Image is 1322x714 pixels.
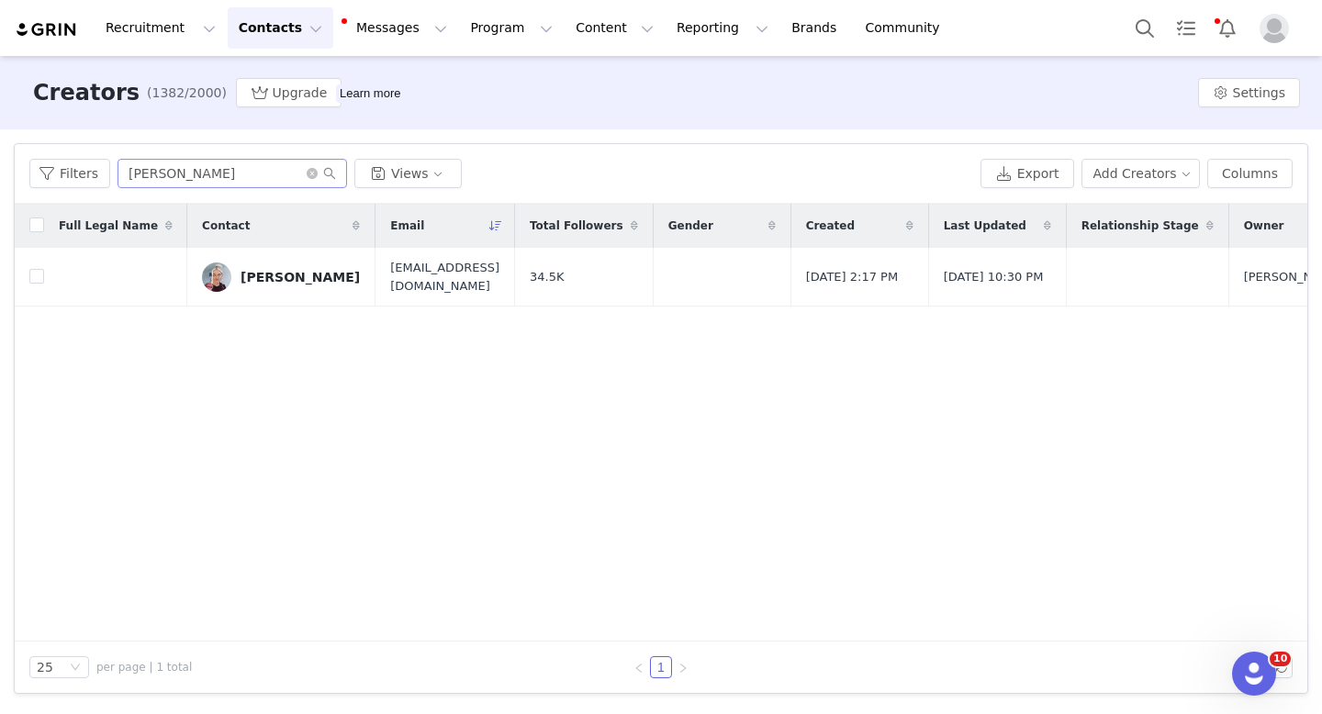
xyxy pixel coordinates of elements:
[806,268,898,286] span: [DATE] 2:17 PM
[323,167,336,180] i: icon: search
[633,663,644,674] i: icon: left
[307,168,318,179] i: icon: close-circle
[628,656,650,678] li: Previous Page
[228,7,333,49] button: Contacts
[334,7,458,49] button: Messages
[980,159,1074,188] button: Export
[236,78,342,107] button: Upgrade
[672,656,694,678] li: Next Page
[354,159,462,188] button: Views
[1081,159,1201,188] button: Add Creators
[1260,14,1289,43] img: placeholder-profile.jpg
[651,657,671,677] a: 1
[29,159,110,188] button: Filters
[668,218,713,234] span: Gender
[855,7,959,49] a: Community
[565,7,665,49] button: Content
[15,21,79,39] img: grin logo
[95,7,227,49] button: Recruitment
[96,659,192,675] span: per page | 1 total
[37,657,53,677] div: 25
[1125,7,1165,49] button: Search
[650,656,672,678] li: 1
[1244,218,1284,234] span: Owner
[944,218,1026,234] span: Last Updated
[1232,652,1276,696] iframe: Intercom live chat
[1166,7,1206,49] a: Tasks
[336,84,404,103] div: Tooltip anchor
[459,7,564,49] button: Program
[1249,14,1307,43] button: Profile
[780,7,853,49] a: Brands
[59,218,158,234] span: Full Legal Name
[944,268,1044,286] span: [DATE] 10:30 PM
[530,268,564,286] span: 34.5K
[202,218,250,234] span: Contact
[390,259,499,295] span: [EMAIL_ADDRESS][DOMAIN_NAME]
[678,663,689,674] i: icon: right
[1081,218,1199,234] span: Relationship Stage
[390,218,424,234] span: Email
[530,218,623,234] span: Total Followers
[1207,159,1293,188] button: Columns
[202,262,231,292] img: 9150bac8-b2fc-4853-a46b-82dc6f869b61--s.jpg
[1207,7,1248,49] button: Notifications
[806,218,855,234] span: Created
[70,662,81,675] i: icon: down
[202,262,360,292] a: [PERSON_NAME]
[1270,652,1291,666] span: 10
[33,76,140,109] h3: Creators
[118,159,347,188] input: Search...
[241,270,360,284] div: [PERSON_NAME]
[1198,78,1300,107] button: Settings
[666,7,779,49] button: Reporting
[147,84,227,103] span: (1382/2000)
